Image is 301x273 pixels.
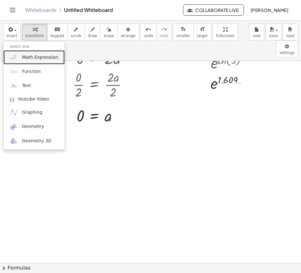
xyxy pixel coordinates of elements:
[188,7,239,13] span: Collaborate Live
[22,24,47,41] button: transform
[25,34,44,38] span: transform
[156,24,172,41] button: redoredo
[10,123,18,131] img: ggb-geometry.svg
[3,134,65,148] a: Geometry 3D
[286,34,294,38] span: load
[22,123,44,130] span: Geometry
[161,26,167,33] i: redo
[3,64,65,79] a: Function
[160,34,168,38] span: redo
[216,34,234,38] span: fullscreen
[212,24,238,41] button: fullscreen
[7,34,17,38] span: insert
[173,24,194,41] button: format_sizesmaller
[22,83,31,89] span: Text
[67,24,85,41] button: scrub
[3,120,65,134] a: Geometry
[47,24,68,41] button: keyboardkeypad
[253,34,261,38] span: new
[276,41,298,57] button: settings
[245,4,293,16] button: [PERSON_NAME]
[144,34,153,38] span: undo
[51,34,64,38] span: keypad
[176,34,190,38] span: smaller
[279,51,294,55] span: settings
[140,24,157,41] button: undoundo
[249,24,264,41] button: new
[54,26,60,33] i: keyboard
[193,24,211,41] button: format_sizelarger
[3,79,65,93] a: Text
[88,34,97,38] span: draw
[183,4,244,16] button: Collaborate Live
[22,109,42,116] span: Graphing
[269,34,278,38] span: save
[100,24,117,41] button: erase
[3,93,65,106] a: Youtube Video
[3,50,65,64] a: Math Expression
[71,34,81,38] span: scrub
[250,7,288,13] span: [PERSON_NAME]
[84,24,101,41] button: draw
[10,53,18,61] img: sqrt_x.png
[22,68,41,75] span: Function
[199,26,205,33] i: format_size
[8,5,18,15] button: Toggle navigation
[117,24,139,41] button: arrange
[10,109,18,117] img: ggb-graphing.svg
[3,24,21,41] button: insert
[3,106,65,120] a: Graphing
[25,7,56,13] a: Whiteboards
[22,54,58,61] span: Math Expression
[283,24,298,41] button: load
[121,34,136,38] span: arrange
[10,82,18,90] img: Aa.png
[104,34,114,38] span: erase
[180,26,186,33] i: format_size
[10,137,18,145] img: ggb-3d.svg
[145,26,151,33] i: undo
[22,138,51,144] span: Geometry 3D
[3,43,65,50] li: select one:
[197,34,208,38] span: larger
[266,24,282,41] button: save
[10,68,18,75] img: f_x.png
[18,96,49,102] span: Youtube Video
